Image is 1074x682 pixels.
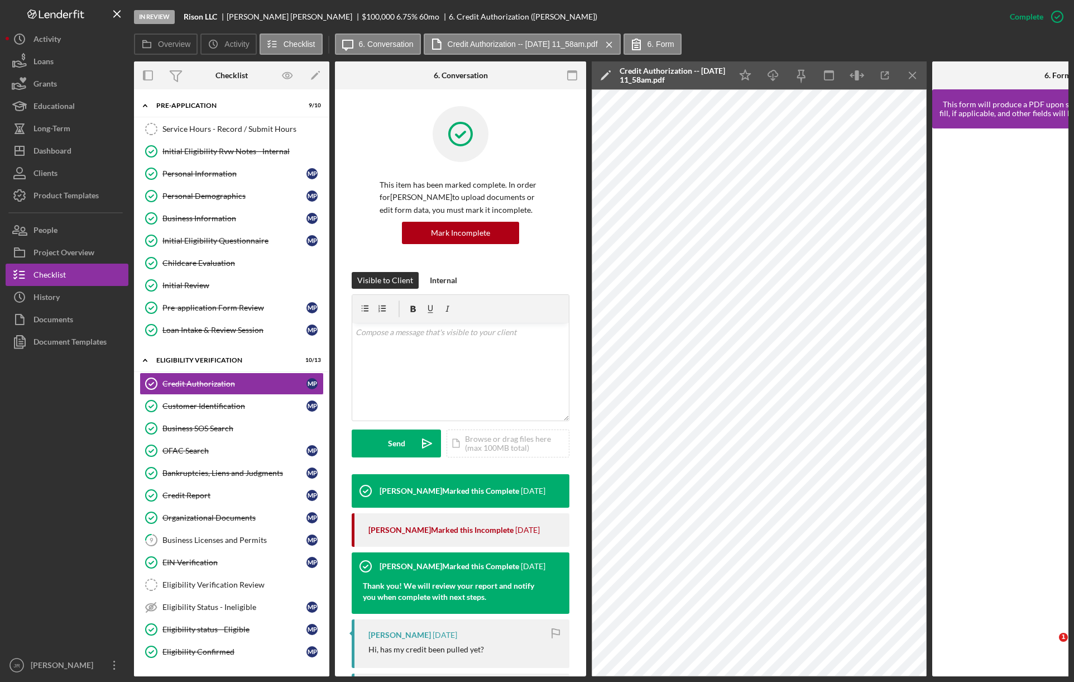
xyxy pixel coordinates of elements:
div: M P [306,512,318,523]
div: 10 / 13 [301,357,321,364]
a: Initial Review [140,274,324,297]
button: Activity [200,34,256,55]
b: Rison LLC [184,12,217,21]
time: 2025-06-04 17:59 [521,562,545,571]
a: Credit ReportMP [140,484,324,507]
span: 1 [1059,633,1068,642]
div: Internal [430,272,457,289]
a: Personal InformationMP [140,163,324,185]
a: OFAC SearchMP [140,440,324,462]
div: M P [306,490,318,501]
div: Childcare Evaluation [162,259,323,268]
div: Mark Incomplete [431,222,490,244]
div: Business Licenses and Permits [162,536,306,545]
div: [PERSON_NAME] [28,654,100,679]
div: 9 / 10 [301,102,321,109]
div: Initial Review [162,281,323,290]
div: Hi, has my credit been pulled yet? [368,645,484,654]
tspan: 9 [150,536,154,543]
button: Mark Incomplete [402,222,519,244]
div: Eligibility Confirmed [162,647,306,656]
div: Complete [1010,6,1043,28]
div: Eligibility Status - Ineligible [162,603,306,612]
p: This item has been marked complete. In order for [PERSON_NAME] to upload documents or edit form d... [380,179,541,216]
div: M P [306,445,318,456]
div: Loan Intake & Review Session [162,326,306,335]
div: M P [306,235,318,246]
div: OFAC Search [162,446,306,455]
button: Credit Authorization -- [DATE] 11_58am.pdf [424,34,621,55]
div: In Review [134,10,175,24]
div: 60 mo [419,12,439,21]
div: M P [306,535,318,546]
div: Pre-application Form Review [162,303,306,312]
div: Checklist [215,71,248,80]
div: EIN Verification [162,558,306,567]
time: 2025-05-29 00:29 [433,631,457,640]
label: Checklist [284,40,315,49]
a: Business InformationMP [140,207,324,230]
div: [PERSON_NAME] Marked this Complete [380,562,519,571]
button: Internal [424,272,463,289]
button: JR[PERSON_NAME] [6,654,128,676]
button: Send [352,430,441,457]
div: Send [388,430,405,457]
div: Initial Eligibility Rvw Notes - Internal [162,147,323,156]
div: M P [306,646,318,657]
a: Bankruptcies, Liens and JudgmentsMP [140,462,324,484]
div: M P [306,190,318,202]
div: M P [306,325,318,336]
time: 2025-10-10 21:22 [521,487,545,495]
button: Complete [999,6,1068,28]
div: Pre-Application [156,102,293,109]
div: Personal Demographics [162,192,306,201]
a: Pre-application Form ReviewMP [140,297,324,319]
div: 6. Form [1044,71,1071,80]
a: Eligibility Status - IneligibleMP [140,596,324,618]
label: Overview [158,40,190,49]
a: 9Business Licenses and PermitsMP [140,529,324,551]
text: JR [13,662,20,669]
div: [PERSON_NAME] Marked this Complete [380,487,519,495]
div: Visible to Client [357,272,413,289]
div: Business Information [162,214,306,223]
div: Business SOS Search [162,424,323,433]
a: Initial Eligibility Rvw Notes - Internal [140,140,324,163]
a: Customer IdentificationMP [140,395,324,417]
a: Organizational DocumentsMP [140,507,324,529]
time: 2025-10-10 21:22 [515,526,540,535]
button: Overview [134,34,198,55]
div: Credit Authorization -- [DATE] 11_58am.pdf [620,66,726,84]
a: Initial Eligibility QuestionnaireMP [140,230,324,252]
a: Business SOS Search [140,417,324,440]
a: Personal DemographicsMP [140,185,324,207]
a: Eligibility Verification Review [140,574,324,596]
a: Credit AuthorizationMP [140,373,324,395]
div: 6. Credit Authorization ([PERSON_NAME]) [449,12,597,21]
button: 6. Form [624,34,682,55]
a: Loan Intake & Review SessionMP [140,319,324,341]
div: Bankruptcies, Liens and Judgments [162,469,306,478]
div: M P [306,213,318,224]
